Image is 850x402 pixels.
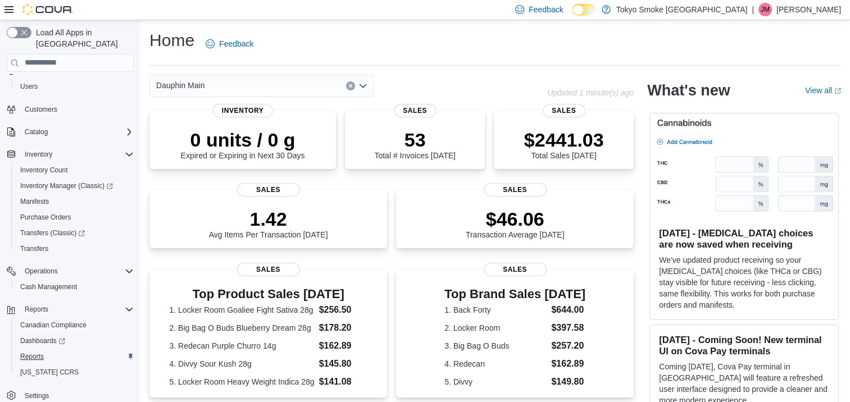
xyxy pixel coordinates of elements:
[20,229,85,237] span: Transfers (Classic)
[20,181,113,190] span: Inventory Manager (Classic)
[358,81,367,90] button: Open list of options
[169,358,314,369] dt: 4. Divvy Sour Kush 28g
[16,242,53,255] a: Transfers
[551,375,585,389] dd: $149.80
[524,129,604,160] div: Total Sales [DATE]
[20,213,71,222] span: Purchase Orders
[25,150,52,159] span: Inventory
[169,340,314,351] dt: 3. Redecan Purple Churro 14g
[444,287,585,301] h3: Top Brand Sales [DATE]
[25,127,48,136] span: Catalog
[22,4,73,15] img: Cova
[11,333,138,349] a: Dashboards
[11,194,138,209] button: Manifests
[16,350,48,363] a: Reports
[11,241,138,257] button: Transfers
[466,208,565,239] div: Transaction Average [DATE]
[20,282,77,291] span: Cash Management
[551,303,585,317] dd: $644.00
[444,322,547,334] dt: 2. Locker Room
[219,38,253,49] span: Feedback
[659,334,829,357] h3: [DATE] - Coming Soon! New terminal UI on Cova Pay terminals
[16,366,134,379] span: Washington CCRS
[16,242,134,255] span: Transfers
[25,267,58,276] span: Operations
[16,211,76,224] a: Purchase Orders
[529,4,563,15] span: Feedback
[2,101,138,117] button: Customers
[20,197,49,206] span: Manifests
[616,3,748,16] p: Tokyo Smoke [GEOGRAPHIC_DATA]
[466,208,565,230] p: $46.06
[805,86,841,95] a: View allExternal link
[319,321,367,335] dd: $178.20
[16,226,89,240] a: Transfers (Classic)
[169,304,314,316] dt: 1. Locker Room Goaliee Fight Sativa 28g
[20,321,87,330] span: Canadian Compliance
[25,105,57,114] span: Customers
[11,162,138,178] button: Inventory Count
[543,104,585,117] span: Sales
[11,79,138,94] button: Users
[776,3,841,16] p: [PERSON_NAME]
[20,244,48,253] span: Transfers
[16,350,134,363] span: Reports
[209,208,328,230] p: 1.42
[444,376,547,387] dt: 5. Divvy
[16,179,117,193] a: Inventory Manager (Classic)
[20,82,38,91] span: Users
[374,129,455,160] div: Total # Invoices [DATE]
[31,27,134,49] span: Load All Apps in [GEOGRAPHIC_DATA]
[2,124,138,140] button: Catalog
[181,129,305,151] p: 0 units / 0 g
[25,391,49,400] span: Settings
[20,388,134,402] span: Settings
[11,178,138,194] a: Inventory Manager (Classic)
[20,125,134,139] span: Catalog
[444,304,547,316] dt: 1. Back Forty
[374,129,455,151] p: 53
[2,263,138,279] button: Operations
[20,303,134,316] span: Reports
[319,357,367,371] dd: $145.80
[16,318,91,332] a: Canadian Compliance
[20,264,134,278] span: Operations
[659,254,829,310] p: We've updated product receiving so your [MEDICAL_DATA] choices (like THCa or CBG) stay visible fo...
[551,357,585,371] dd: $162.89
[11,225,138,241] a: Transfers (Classic)
[169,287,367,301] h3: Top Product Sales [DATE]
[169,376,314,387] dt: 5. Locker Room Heavy Weight Indica 28g
[25,305,48,314] span: Reports
[16,226,134,240] span: Transfers (Classic)
[444,358,547,369] dt: 4. Redecan
[16,179,134,193] span: Inventory Manager (Classic)
[319,303,367,317] dd: $256.50
[484,263,547,276] span: Sales
[16,280,134,294] span: Cash Management
[444,340,547,351] dt: 3. Big Bag O Buds
[16,80,134,93] span: Users
[647,81,730,99] h2: What's new
[20,103,62,116] a: Customers
[20,125,52,139] button: Catalog
[16,163,134,177] span: Inventory Count
[572,4,596,16] input: Dark Mode
[237,183,300,197] span: Sales
[11,279,138,295] button: Cash Management
[484,183,547,197] span: Sales
[551,339,585,353] dd: $257.20
[834,88,841,94] svg: External link
[761,3,770,16] span: JM
[20,148,134,161] span: Inventory
[209,208,328,239] div: Avg Items Per Transaction [DATE]
[346,81,355,90] button: Clear input
[551,321,585,335] dd: $397.58
[319,375,367,389] dd: $141.08
[16,334,70,348] a: Dashboards
[16,195,53,208] a: Manifests
[11,364,138,380] button: [US_STATE] CCRS
[237,263,300,276] span: Sales
[149,29,194,52] h1: Home
[16,366,83,379] a: [US_STATE] CCRS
